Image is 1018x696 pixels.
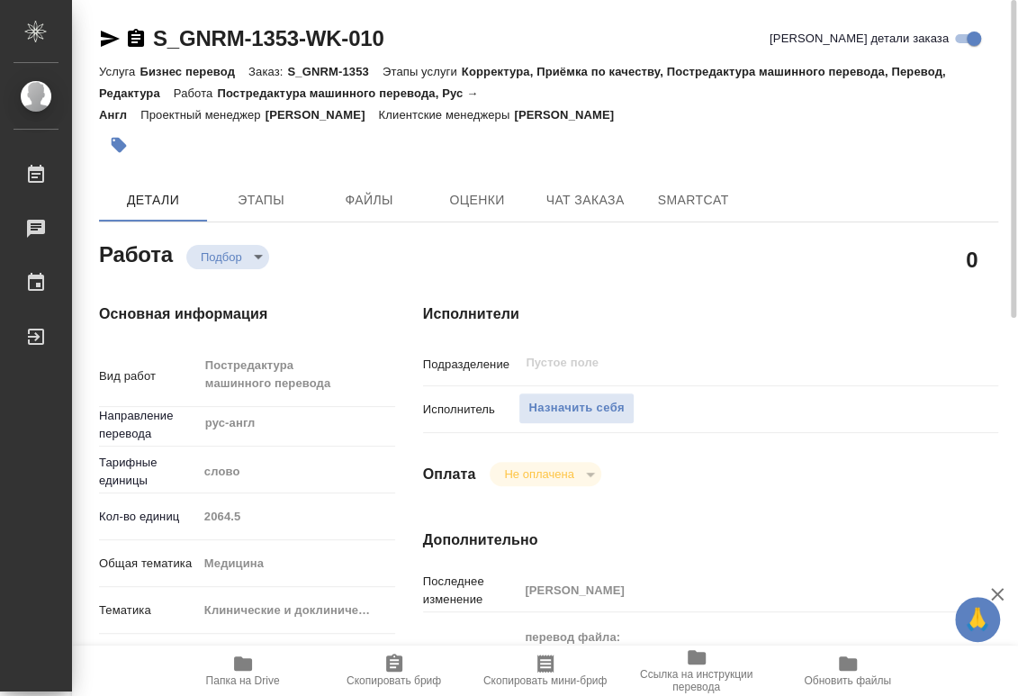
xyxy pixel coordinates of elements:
[423,401,519,419] p: Исполнитель
[423,464,476,485] h4: Оплата
[186,245,269,269] div: Подбор
[542,189,628,212] span: Чат заказа
[195,249,248,265] button: Подбор
[772,646,923,696] button: Обновить файлы
[287,65,382,78] p: S_GNRM-1353
[218,189,304,212] span: Этапы
[423,573,519,609] p: Последнее изменение
[955,597,1000,642] button: 🙏
[99,555,198,573] p: Общая тематика
[99,125,139,165] button: Добавить тэг
[423,529,998,551] h4: Дополнительно
[99,28,121,50] button: Скопировать ссылку для ЯМессенджера
[326,189,412,212] span: Файлы
[198,456,396,487] div: слово
[770,30,949,48] span: [PERSON_NAME] детали заказа
[383,65,462,78] p: Этапы услуги
[470,646,621,696] button: Скопировать мини-бриф
[650,189,736,212] span: SmartCat
[423,356,519,374] p: Подразделение
[99,237,173,269] h2: Работа
[198,548,396,579] div: Медицина
[110,189,196,212] span: Детали
[99,303,351,325] h4: Основная информация
[198,503,396,529] input: Пустое поле
[621,646,772,696] button: Ссылка на инструкции перевода
[514,108,627,122] p: [PERSON_NAME]
[319,646,470,696] button: Скопировать бриф
[490,462,600,486] div: Подбор
[206,674,280,687] span: Папка на Drive
[524,352,907,374] input: Пустое поле
[483,674,607,687] span: Скопировать мини-бриф
[248,65,287,78] p: Заказ:
[153,26,383,50] a: S_GNRM-1353-WK-010
[99,367,198,385] p: Вид работ
[266,108,379,122] p: [PERSON_NAME]
[99,407,198,443] p: Направление перевода
[347,674,441,687] span: Скопировать бриф
[632,668,761,693] span: Ссылка на инструкции перевода
[99,454,198,490] p: Тарифные единицы
[518,393,634,424] button: Назначить себя
[966,244,977,275] h2: 0
[423,303,998,325] h4: Исполнители
[125,28,147,50] button: Скопировать ссылку
[528,398,624,419] span: Назначить себя
[434,189,520,212] span: Оценки
[140,108,265,122] p: Проектный менеджер
[804,674,891,687] span: Обновить файлы
[167,646,319,696] button: Папка на Drive
[99,601,198,619] p: Тематика
[99,65,140,78] p: Услуга
[99,65,945,100] p: Корректура, Приёмка по качеству, Постредактура машинного перевода, Перевод, Редактура
[379,108,515,122] p: Клиентские менеджеры
[99,508,198,526] p: Кол-во единиц
[99,86,478,122] p: Постредактура машинного перевода, Рус → Англ
[962,601,993,638] span: 🙏
[518,577,950,603] input: Пустое поле
[140,65,248,78] p: Бизнес перевод
[198,595,396,626] div: Клинические и доклинические исследования
[499,466,579,482] button: Не оплачена
[174,86,218,100] p: Работа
